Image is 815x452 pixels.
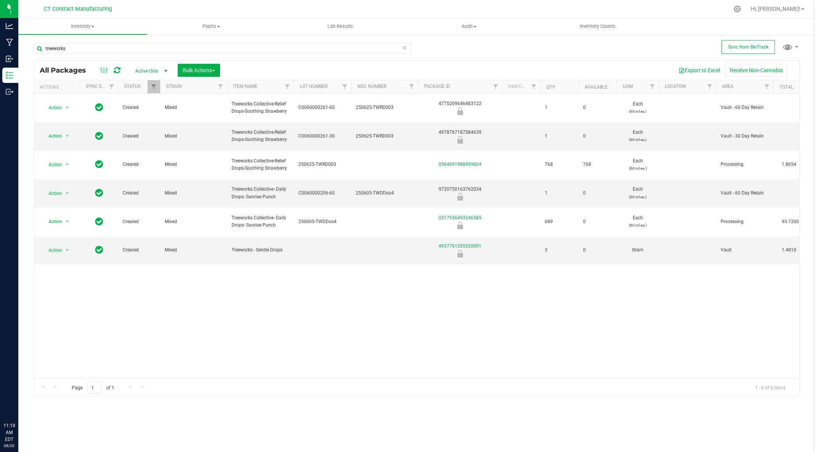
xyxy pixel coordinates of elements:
a: Qty [546,84,555,90]
a: Filter [761,80,773,93]
a: Total THC% [779,84,807,90]
a: Filter [105,80,118,93]
span: Created [123,190,156,197]
span: 689 [545,218,574,225]
span: Gram [621,246,654,254]
a: 0317936493246585 [439,215,481,220]
span: 250625-TWRD003 [356,104,413,111]
input: Search Package ID, Item Name, SKU, Lot or Part Number... [34,43,411,54]
button: Export to Excel [674,64,725,77]
button: Bulk Actions [178,64,220,77]
span: 1.8654 [778,159,800,170]
span: Treeworks Collective-Relief Drops-Soothing Strawberry [232,129,289,143]
a: NDC Number [357,84,386,89]
span: Hi, [PERSON_NAME]! [751,6,800,12]
span: C0060000261-60 [298,104,347,111]
span: Each [621,129,654,143]
span: In Sync [95,102,103,113]
span: Action [42,245,62,256]
span: select [63,245,72,256]
a: Audit [405,18,533,34]
span: Action [42,102,62,113]
span: In Sync [95,188,103,198]
span: 93.7200 [778,216,803,227]
span: 3 [545,246,574,254]
div: 4775209646483122 [417,100,503,115]
span: Created [123,218,156,225]
div: Newly Received [417,250,503,258]
span: Each [621,186,654,200]
p: 11:18 AM EDT [3,422,15,443]
span: select [63,216,72,227]
span: 1 [545,190,574,197]
span: 0 [583,218,612,225]
span: Vault - 30 Day Retain [721,133,769,140]
a: Filter [147,80,160,93]
a: Filter [489,80,502,93]
span: select [63,102,72,113]
span: Action [42,159,62,170]
a: UOM [623,84,633,89]
span: Processing [721,161,769,168]
iframe: Resource center [8,391,31,414]
span: Processing [721,218,769,225]
span: Each [621,157,654,172]
div: Newly Received [417,222,503,229]
span: Treeworks Collective-Relief Drops-Soothing Strawberry [232,157,289,172]
span: Mixed [165,133,222,140]
a: Filter [281,80,294,93]
a: Location [665,84,686,89]
p: (60 ml ea.) [621,108,654,115]
span: Bulk Actions [183,67,215,73]
span: Created [123,246,156,254]
div: Actions [40,84,77,90]
span: Lab Results [317,23,363,30]
span: Vault - 60 Day Retain [721,104,769,111]
a: Filter [405,80,418,93]
div: Manage settings [732,5,742,13]
span: Mixed [165,218,222,225]
span: Created [123,133,156,140]
div: Newly Received [417,136,503,144]
span: 1 - 6 of 6 items [749,382,792,393]
span: All Packages [40,66,94,75]
span: In Sync [95,131,103,141]
span: select [63,188,72,199]
span: 250625-TWRD003 [298,161,347,168]
span: Action [42,188,62,199]
span: Vault - 60 Day Retain [721,190,769,197]
p: (60 ml ea.) [621,136,654,143]
span: Treeworks Collective- Daily Drops- Sunrise Punch [232,186,289,200]
span: C0060000261-30 [298,133,347,140]
span: C0060000206-60 [298,190,347,197]
span: Mixed [165,190,222,197]
span: 1.4810 [778,245,800,256]
a: 0564691988499604 [439,162,481,167]
a: Filter [646,80,659,93]
span: 0 [583,104,612,111]
a: Lab Results [276,18,405,34]
a: Filter [339,80,351,93]
span: Created [123,161,156,168]
span: Clear [402,43,407,53]
p: (60 ml ea.) [621,222,654,229]
inline-svg: Inbound [6,55,13,63]
span: select [63,159,72,170]
p: (60 ml ea.) [621,165,654,172]
a: Filter [703,80,716,93]
a: Sync Status [86,84,115,89]
span: Page of 1 [65,382,120,394]
a: Inventory Counts [533,18,662,34]
span: 250605-TWDDoo4 [356,190,413,197]
span: Mixed [165,246,222,254]
input: 1 [87,382,101,394]
span: 1 [545,133,574,140]
div: 9720750163762034 [417,186,503,201]
span: 768 [545,161,574,168]
p: 08/20 [3,443,15,449]
a: 4957761255520091 [439,243,481,249]
span: Each [621,100,654,115]
span: Treeworks - Gentle Drops [232,246,289,254]
span: Plants [147,23,275,30]
a: Plants [147,18,276,34]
